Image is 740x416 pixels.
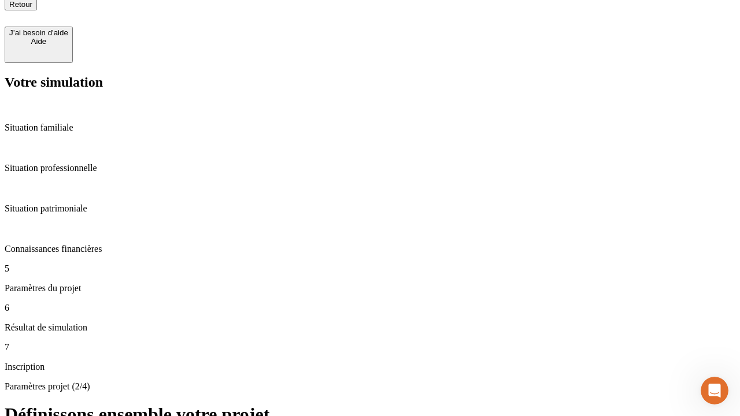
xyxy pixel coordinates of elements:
[5,203,735,214] p: Situation patrimoniale
[5,381,735,392] p: Paramètres projet (2/4)
[5,244,735,254] p: Connaissances financières
[5,263,735,274] p: 5
[5,342,735,352] p: 7
[5,283,735,294] p: Paramètres du projet
[5,322,735,333] p: Résultat de simulation
[5,362,735,372] p: Inscription
[5,163,735,173] p: Situation professionnelle
[5,122,735,133] p: Situation familiale
[5,303,735,313] p: 6
[5,27,73,63] button: J’ai besoin d'aideAide
[701,377,728,404] iframe: Intercom live chat
[9,28,68,37] div: J’ai besoin d'aide
[9,37,68,46] div: Aide
[5,75,735,90] h2: Votre simulation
